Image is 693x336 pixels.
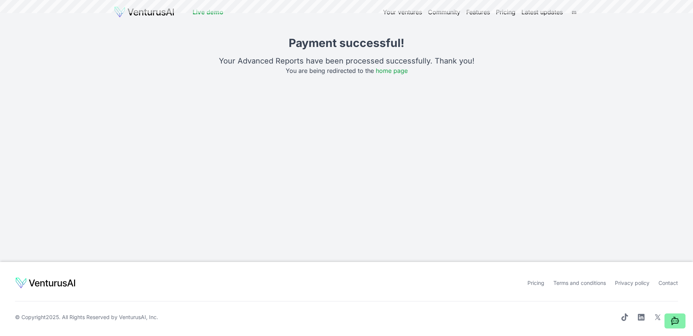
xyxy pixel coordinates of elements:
[553,280,606,286] a: Terms and conditions
[615,280,649,286] a: Privacy policy
[15,277,76,289] img: logo
[219,36,475,50] h1: Payment successful!
[569,7,579,17] button: m
[119,314,157,320] a: VenturusAI, Inc
[219,56,475,66] p: Your Advanced Reports have been processed successfully. Thank you!
[527,280,544,286] a: Pricing
[376,67,408,74] a: home page
[15,313,158,321] span: © Copyright 2025 . All Rights Reserved by .
[658,280,678,286] a: Contact
[286,67,408,74] span: You are being redirected to the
